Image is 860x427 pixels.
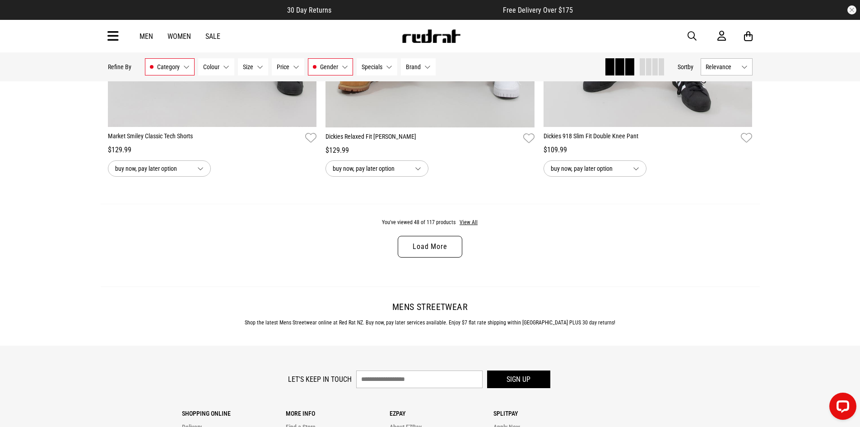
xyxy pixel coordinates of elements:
[108,131,302,145] a: Market Smiley Classic Tech Shorts
[544,145,753,155] div: $109.99
[243,63,253,70] span: Size
[544,160,646,177] button: buy now, pay later option
[182,410,286,417] p: Shopping Online
[551,163,626,174] span: buy now, pay later option
[238,58,268,75] button: Size
[198,58,234,75] button: Colour
[349,5,485,14] iframe: Customer reviews powered by Trustpilot
[288,375,352,384] label: Let's keep in touch
[822,389,860,427] iframe: LiveChat chat widget
[115,163,190,174] span: buy now, pay later option
[272,58,304,75] button: Price
[357,58,397,75] button: Specials
[390,410,493,417] p: Ezpay
[362,63,382,70] span: Specials
[325,160,428,177] button: buy now, pay later option
[320,63,338,70] span: Gender
[157,63,180,70] span: Category
[544,131,738,145] a: Dickies 918 Slim Fit Double Knee Pant
[406,63,421,70] span: Brand
[108,301,753,312] h2: Mens Streetwear
[503,6,573,14] span: Free Delivery Over $175
[167,32,191,41] a: Women
[203,63,219,70] span: Colour
[493,410,597,417] p: Splitpay
[333,163,408,174] span: buy now, pay later option
[459,219,478,227] button: View All
[325,132,520,145] a: Dickies Relaxed Fit [PERSON_NAME]
[401,58,436,75] button: Brand
[277,63,289,70] span: Price
[108,160,211,177] button: buy now, pay later option
[382,219,456,225] span: You've viewed 48 of 117 products
[706,63,738,70] span: Relevance
[678,61,693,72] button: Sortby
[287,6,331,14] span: 30 Day Returns
[108,63,131,70] p: Refine By
[286,410,390,417] p: More Info
[145,58,195,75] button: Category
[401,29,461,43] img: Redrat logo
[108,145,317,155] div: $129.99
[398,236,462,258] a: Load More
[701,58,753,75] button: Relevance
[108,319,753,326] p: Shop the latest Mens Streetwear online at Red Rat NZ. Buy now, pay later services available. Enjo...
[308,58,353,75] button: Gender
[139,32,153,41] a: Men
[325,145,535,156] div: $129.99
[487,371,550,388] button: Sign up
[205,32,220,41] a: Sale
[688,63,693,70] span: by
